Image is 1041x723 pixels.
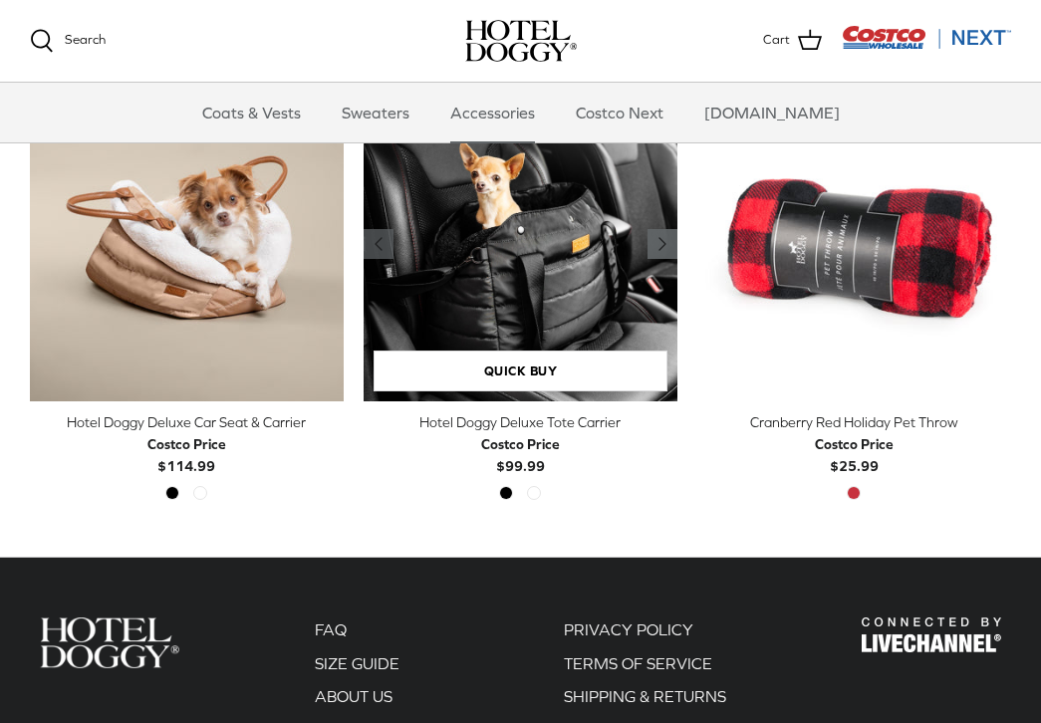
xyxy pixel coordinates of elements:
[481,433,560,455] div: Costco Price
[481,433,560,474] b: $99.99
[763,28,822,54] a: Cart
[30,29,106,53] a: Search
[862,617,1001,652] img: Hotel Doggy Costco Next
[815,433,894,474] b: $25.99
[30,411,344,478] a: Hotel Doggy Deluxe Car Seat & Carrier Costco Price$114.99
[364,88,677,401] a: Hotel Doggy Deluxe Tote Carrier
[465,20,577,62] a: hoteldoggy.com hoteldoggycom
[697,411,1011,478] a: Cranberry Red Holiday Pet Throw Costco Price$25.99
[763,30,790,51] span: Cart
[147,433,226,474] b: $114.99
[147,433,226,455] div: Costco Price
[564,654,712,672] a: TERMS OF SERVICE
[40,617,179,668] img: Hotel Doggy Costco Next
[315,620,347,638] a: FAQ
[648,229,677,259] a: Previous
[564,687,726,705] a: SHIPPING & RETURNS
[324,83,427,142] a: Sweaters
[364,229,393,259] a: Previous
[842,25,1011,50] img: Costco Next
[30,88,344,401] a: Hotel Doggy Deluxe Car Seat & Carrier
[374,351,667,391] a: Quick buy
[315,687,392,705] a: ABOUT US
[686,83,858,142] a: [DOMAIN_NAME]
[815,433,894,455] div: Costco Price
[842,38,1011,53] a: Visit Costco Next
[30,411,344,433] div: Hotel Doggy Deluxe Car Seat & Carrier
[184,83,319,142] a: Coats & Vests
[364,411,677,433] div: Hotel Doggy Deluxe Tote Carrier
[465,20,577,62] img: hoteldoggycom
[558,83,681,142] a: Costco Next
[364,411,677,478] a: Hotel Doggy Deluxe Tote Carrier Costco Price$99.99
[564,620,693,638] a: PRIVACY POLICY
[432,83,553,142] a: Accessories
[697,88,1011,401] a: Cranberry Red Holiday Pet Throw
[65,32,106,47] span: Search
[697,411,1011,433] div: Cranberry Red Holiday Pet Throw
[315,654,399,672] a: SIZE GUIDE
